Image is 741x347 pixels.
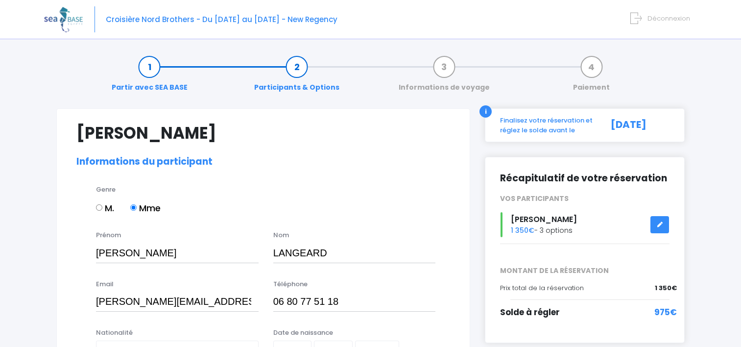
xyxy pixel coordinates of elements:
a: Paiement [568,62,615,93]
label: Nom [273,230,289,240]
label: M. [96,201,114,215]
input: Mme [130,204,137,211]
label: Date de naissance [273,328,333,338]
span: Solde à régler [500,306,560,318]
input: M. [96,204,102,211]
span: Déconnexion [647,14,690,23]
a: Participants & Options [249,62,344,93]
span: [PERSON_NAME] [511,214,577,225]
label: Téléphone [273,279,308,289]
div: VOS PARTICIPANTS [493,194,677,204]
div: Finalisez votre réservation et réglez le solde avant le [493,116,600,135]
h2: Informations du participant [76,156,450,168]
div: i [479,105,492,118]
span: 1 350€ [655,283,677,293]
span: Croisière Nord Brothers - Du [DATE] au [DATE] - New Regency [106,14,337,25]
label: Prénom [96,230,121,240]
div: [DATE] [600,116,677,135]
span: MONTANT DE LA RÉSERVATION [493,266,677,276]
h2: Récapitulatif de votre réservation [500,172,669,184]
label: Nationalité [96,328,133,338]
a: Partir avec SEA BASE [107,62,192,93]
label: Genre [96,185,116,195]
span: 975€ [654,306,677,319]
label: Mme [130,201,161,215]
label: Email [96,279,114,289]
h1: [PERSON_NAME] [76,124,450,143]
span: Prix total de la réservation [500,283,584,293]
div: - 3 options [493,212,677,237]
a: Informations de voyage [394,62,495,93]
span: 1 350€ [511,225,534,235]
